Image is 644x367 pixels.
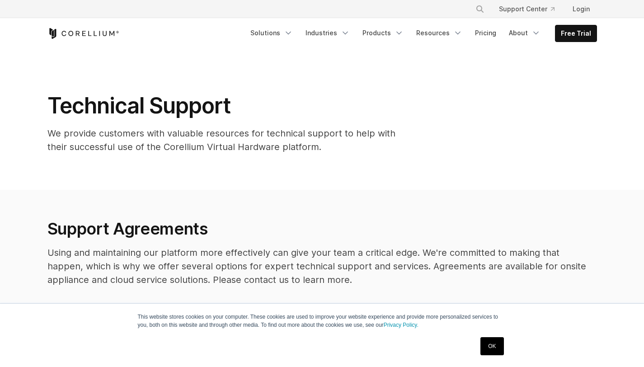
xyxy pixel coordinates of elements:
a: Resources [411,25,468,41]
p: Using and maintaining our platform more effectively can give your team a critical edge. We're com... [47,246,597,287]
a: Free Trial [555,25,597,42]
p: We provide customers with valuable resources for technical support to help with their successful ... [47,127,409,154]
a: Login [565,1,597,17]
div: Navigation Menu [465,1,597,17]
a: Support Center [492,1,562,17]
a: Pricing [470,25,502,41]
a: Solutions [245,25,298,41]
a: Privacy Policy. [384,322,418,328]
a: About [503,25,546,41]
a: Corellium Home [47,28,119,39]
a: Industries [300,25,355,41]
a: Products [357,25,409,41]
p: This website stores cookies on your computer. These cookies are used to improve your website expe... [138,313,507,329]
div: Navigation Menu [245,25,597,42]
button: Search [472,1,488,17]
a: OK [480,337,503,355]
h1: Technical Support [47,92,409,119]
h2: Support Agreements [47,219,597,239]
